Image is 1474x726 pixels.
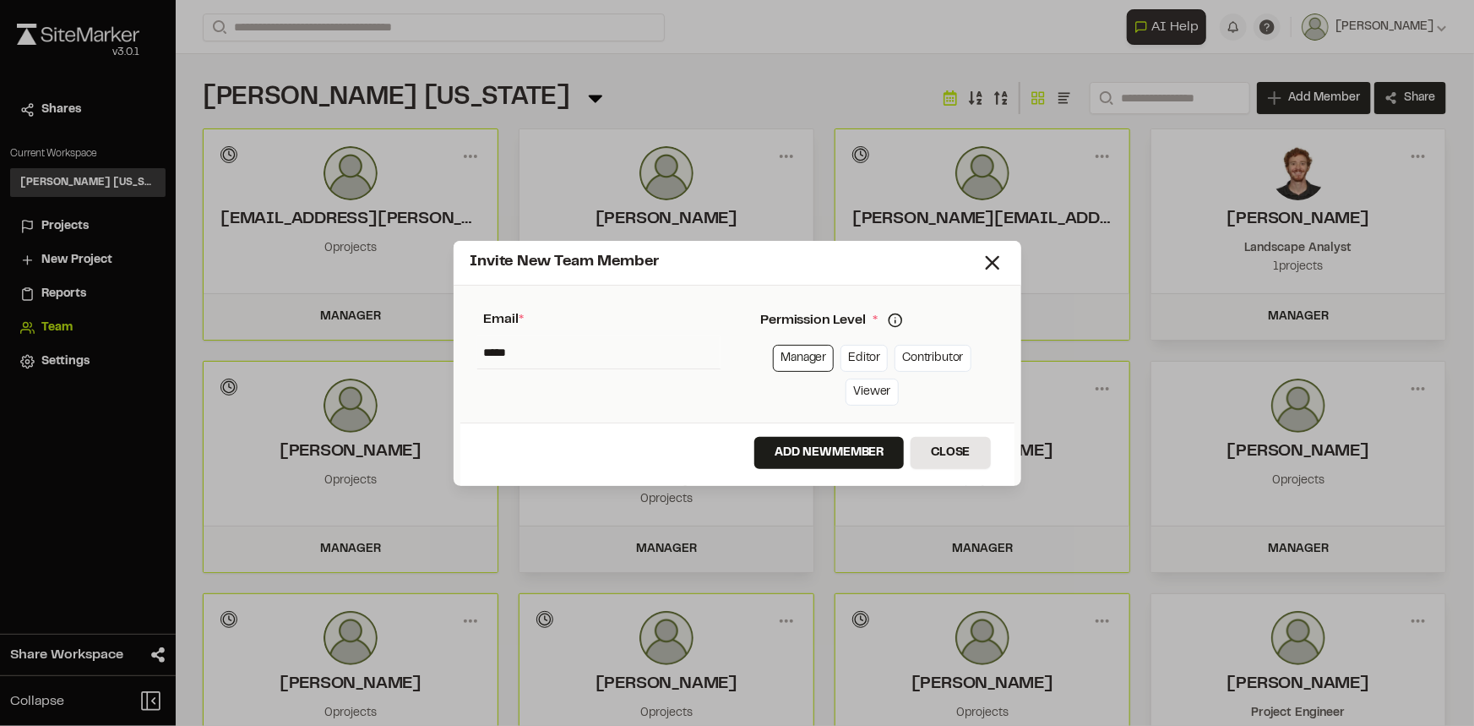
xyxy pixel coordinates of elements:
button: Close [911,437,990,469]
a: Contributor [895,345,971,372]
a: Manager [773,345,834,372]
div: Invite New Team Member [470,251,981,274]
a: Viewer [846,379,898,406]
a: Editor [840,345,888,372]
div: Email [477,309,721,330]
div: Permission Level [754,309,998,331]
button: Add NewMember [754,437,904,469]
